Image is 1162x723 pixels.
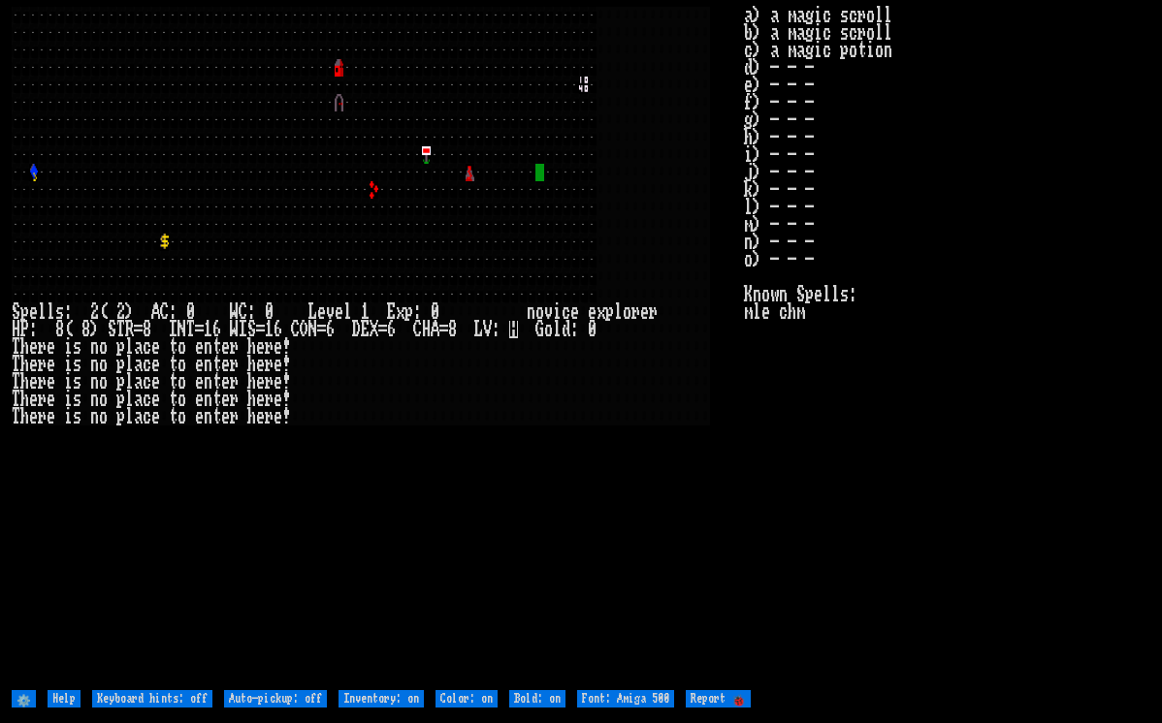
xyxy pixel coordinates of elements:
[562,303,570,321] div: c
[221,338,230,356] div: e
[116,338,125,356] div: p
[169,356,178,373] div: t
[431,303,439,321] div: 0
[143,373,151,391] div: c
[256,338,265,356] div: e
[396,303,404,321] div: x
[247,408,256,425] div: h
[274,391,282,408] div: e
[143,321,151,338] div: 8
[73,338,81,356] div: s
[308,321,317,338] div: N
[125,408,134,425] div: l
[178,321,186,338] div: N
[12,321,20,338] div: H
[116,356,125,373] div: p
[38,408,47,425] div: r
[204,338,212,356] div: n
[527,303,535,321] div: n
[99,373,108,391] div: o
[38,391,47,408] div: r
[64,338,73,356] div: i
[649,303,658,321] div: r
[212,373,221,391] div: t
[143,391,151,408] div: c
[99,408,108,425] div: o
[55,321,64,338] div: 8
[116,303,125,321] div: 2
[256,391,265,408] div: e
[90,303,99,321] div: 2
[221,408,230,425] div: e
[20,338,29,356] div: h
[474,321,483,338] div: L
[317,303,326,321] div: e
[99,338,108,356] div: o
[256,408,265,425] div: e
[265,338,274,356] div: r
[387,321,396,338] div: 6
[134,391,143,408] div: a
[282,391,291,408] div: !
[64,391,73,408] div: i
[265,356,274,373] div: r
[509,321,518,338] mark: H
[631,303,640,321] div: r
[326,321,335,338] div: 6
[436,690,498,707] input: Color: on
[544,321,553,338] div: o
[413,321,422,338] div: C
[116,408,125,425] div: p
[404,303,413,321] div: p
[204,373,212,391] div: n
[90,391,99,408] div: n
[570,321,579,338] div: :
[230,338,239,356] div: r
[212,391,221,408] div: t
[230,321,239,338] div: W
[230,373,239,391] div: r
[224,690,327,707] input: Auto-pickup: off
[20,303,29,321] div: p
[90,321,99,338] div: )
[614,303,623,321] div: l
[195,391,204,408] div: e
[387,303,396,321] div: E
[143,356,151,373] div: c
[247,338,256,356] div: h
[326,303,335,321] div: v
[343,303,352,321] div: l
[265,303,274,321] div: 0
[29,391,38,408] div: e
[212,338,221,356] div: t
[282,373,291,391] div: !
[413,303,422,321] div: :
[125,338,134,356] div: l
[178,408,186,425] div: o
[169,373,178,391] div: t
[247,373,256,391] div: h
[352,321,361,338] div: D
[99,303,108,321] div: (
[48,690,81,707] input: Help
[265,373,274,391] div: r
[535,321,544,338] div: G
[134,338,143,356] div: a
[562,321,570,338] div: d
[239,321,247,338] div: I
[38,373,47,391] div: r
[212,321,221,338] div: 6
[64,321,73,338] div: (
[274,373,282,391] div: e
[553,303,562,321] div: i
[178,391,186,408] div: o
[178,373,186,391] div: o
[64,408,73,425] div: i
[64,373,73,391] div: i
[300,321,308,338] div: O
[47,303,55,321] div: l
[134,321,143,338] div: =
[29,321,38,338] div: :
[73,356,81,373] div: s
[439,321,448,338] div: =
